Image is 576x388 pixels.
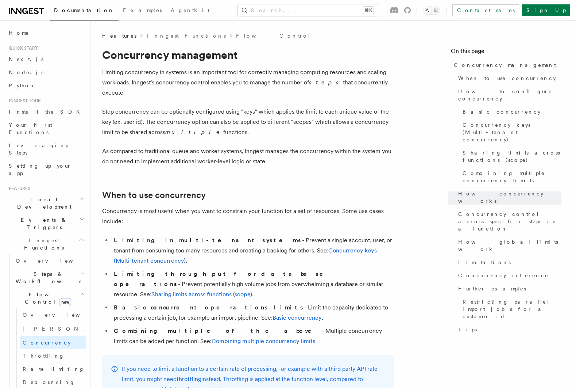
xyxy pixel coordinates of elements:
a: Sharing limits across functions (scope) [151,291,252,298]
span: Rate limiting [23,366,85,372]
a: Documentation [50,2,119,20]
a: How to configure concurrency [455,85,561,105]
span: Events & Triggers [6,216,80,231]
a: Contact sales [452,4,519,16]
a: Your first Functions [6,118,86,139]
a: Leveraging Steps [6,139,86,159]
a: How global limits work [455,235,561,256]
span: Install the SDK [9,109,84,115]
a: Install the SDK [6,105,86,118]
span: Features [6,186,30,191]
h4: On this page [451,47,561,58]
span: Inngest Functions [6,237,79,251]
a: Rate limiting [20,362,86,376]
span: Home [9,29,29,37]
a: AgentKit [166,2,214,20]
a: Overview [20,308,86,322]
span: Documentation [54,7,114,13]
a: [PERSON_NAME] [20,322,86,336]
a: Combining multiple concurrency limits [212,338,315,345]
button: Events & Triggers [6,213,86,234]
h1: Concurrency management [102,48,394,61]
span: Examples [123,7,162,13]
a: When to use concurrency [102,190,206,200]
li: - Prevent a single account, user, or tenant from consuming too many resources and creating a back... [112,235,394,266]
a: Limitations [455,256,561,269]
a: Further examples [455,282,561,295]
span: Limitations [458,259,511,266]
span: Concurrency keys (Multi-tenant concurrency) [463,121,561,143]
a: Inngest Functions [147,32,226,39]
span: Node.js [9,69,43,75]
kbd: ⌘K [363,7,374,14]
a: Sharing limits across functions (scope) [460,146,561,167]
span: Concurrency control across specific steps in a function [458,210,561,232]
span: Inngest tour [6,98,41,104]
span: Concurrency reference [458,272,549,279]
span: [PERSON_NAME] [23,326,129,332]
span: How to configure concurrency [458,88,561,102]
a: Restricting parallel import jobs for a customer id [460,295,561,323]
a: Concurrency keys (Multi-tenant concurrency) [460,118,561,146]
p: Limiting concurrency in systems is an important tool for correctly managing computing resources a... [102,67,394,98]
a: Overview [13,254,86,267]
a: Concurrency reference [455,269,561,282]
button: Search...⌘K [238,4,378,16]
span: Throttling [23,353,65,359]
li: - Multiple concurrency limits can be added per function. See: [112,326,394,346]
p: Concurrency is most useful when you want to constrain your function for a set of resources. Some ... [102,206,394,227]
span: Overview [23,312,98,318]
span: Leveraging Steps [9,142,70,156]
span: Your first Functions [9,122,52,135]
span: When to use concurrency [458,75,556,82]
span: new [59,298,71,306]
span: Concurrency [23,340,71,346]
span: Local Development [6,196,80,210]
a: Setting up your app [6,159,86,180]
span: Overview [16,258,91,264]
a: Basic concurrency [272,314,322,321]
button: Toggle dark mode [423,6,440,15]
strong: Combining multiple of the above [114,327,322,334]
em: multiple [165,129,223,136]
button: Steps & Workflows [13,267,86,288]
button: Flow Controlnew [13,288,86,308]
span: Features [102,32,136,39]
p: Step concurrency can be optionally configured using "keys" which applies the limit to each unique... [102,107,394,137]
a: Concurrency control across specific steps in a function [455,208,561,235]
span: Concurrency management [454,61,556,69]
a: Concurrency management [451,58,561,72]
span: Setting up your app [9,163,71,176]
a: Concurrency [20,336,86,349]
a: Flow Control [236,32,311,39]
a: When to use concurrency [455,72,561,85]
span: Combining multiple concurrency limits [463,170,561,184]
span: Debouncing [23,379,75,385]
span: Tips [458,326,477,333]
em: steps [309,79,343,86]
a: Next.js [6,53,86,66]
span: Further examples [458,285,526,292]
a: Python [6,79,86,92]
span: Quick start [6,45,38,51]
span: How global limits work [458,238,561,253]
strong: Limiting throughput for database operations [114,270,333,288]
strong: Basic concurrent operations limits [114,304,304,311]
a: Home [6,26,86,39]
span: How concurrency works [458,190,561,205]
a: Tips [455,323,561,336]
a: Combining multiple concurrency limits [460,167,561,187]
a: Sign Up [522,4,570,16]
span: Next.js [9,56,43,62]
a: Throttling [20,349,86,362]
p: As compared to traditional queue and worker systems, Inngest manages the concurrency within the s... [102,146,394,167]
button: Local Development [6,193,86,213]
a: Node.js [6,66,86,79]
button: Inngest Functions [6,234,86,254]
a: Basic concurrency [460,105,561,118]
span: AgentKit [171,7,209,13]
strong: Limiting in multi-tenant systems [114,237,302,244]
a: How concurrency works [455,187,561,208]
li: - Limit the capacity dedicated to processing a certain job, for example an import pipeline. See: . [112,303,394,323]
span: Python [9,83,35,88]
